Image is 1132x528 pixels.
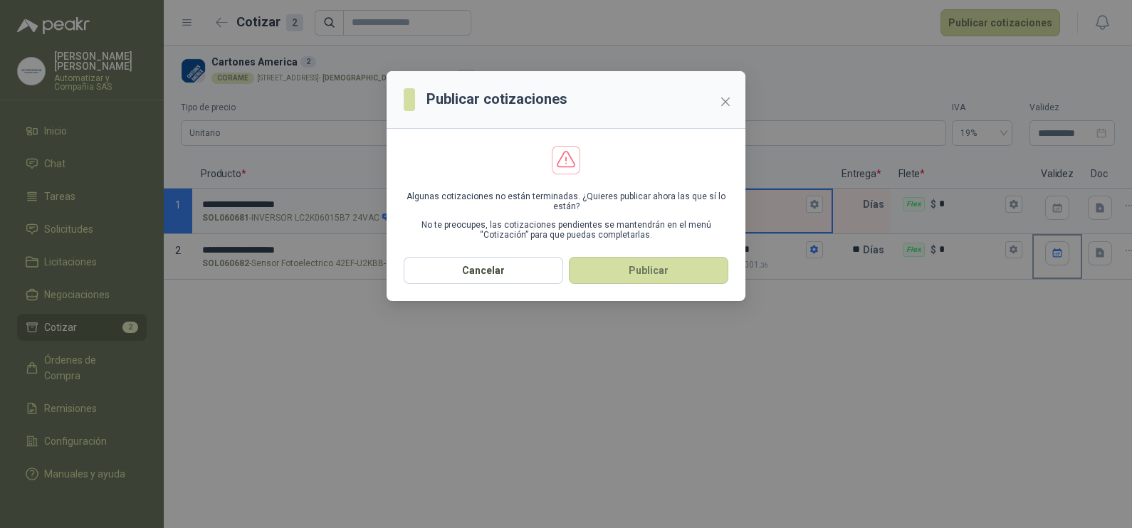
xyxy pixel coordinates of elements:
[426,88,567,110] h3: Publicar cotizaciones
[714,90,737,113] button: Close
[720,96,731,107] span: close
[404,220,728,240] p: No te preocupes, las cotizaciones pendientes se mantendrán en el menú “Cotización” para que pueda...
[404,191,728,211] p: Algunas cotizaciones no están terminadas. ¿Quieres publicar ahora las que sí lo están?
[569,257,728,284] button: Publicar
[404,257,563,284] button: Cancelar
